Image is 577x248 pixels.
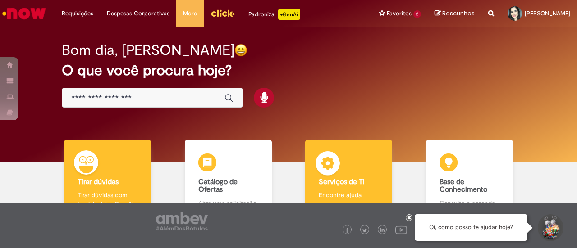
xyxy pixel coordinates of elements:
[248,9,300,20] div: Padroniza
[198,198,258,207] p: Abra uma solicitação
[62,63,515,78] h2: O que você procura hoje?
[362,228,367,233] img: logo_footer_twitter.png
[78,190,137,208] p: Tirar dúvidas com Lupi Assist e Gen Ai
[395,224,407,235] img: logo_footer_youtube.png
[435,9,475,18] a: Rascunhos
[168,140,289,218] a: Catálogo de Ofertas Abra uma solicitação
[413,10,421,18] span: 2
[278,9,300,20] p: +GenAi
[78,177,119,186] b: Tirar dúvidas
[234,44,247,57] img: happy-face.png
[525,9,570,17] span: [PERSON_NAME]
[62,9,93,18] span: Requisições
[345,228,349,233] img: logo_footer_facebook.png
[288,140,409,218] a: Serviços de TI Encontre ajuda
[183,9,197,18] span: More
[1,5,47,23] img: ServiceNow
[62,42,234,58] h2: Bom dia, [PERSON_NAME]
[319,190,379,199] p: Encontre ajuda
[440,177,487,194] b: Base de Conhecimento
[198,177,238,194] b: Catálogo de Ofertas
[536,214,563,241] button: Iniciar Conversa de Suporte
[380,228,385,233] img: logo_footer_linkedin.png
[440,198,499,207] p: Consulte e aprenda
[387,9,412,18] span: Favoritos
[107,9,169,18] span: Despesas Corporativas
[211,6,235,20] img: click_logo_yellow_360x200.png
[319,177,365,186] b: Serviços de TI
[415,214,527,241] div: Oi, como posso te ajudar hoje?
[47,140,168,218] a: Tirar dúvidas Tirar dúvidas com Lupi Assist e Gen Ai
[156,212,208,230] img: logo_footer_ambev_rotulo_gray.png
[409,140,530,218] a: Base de Conhecimento Consulte e aprenda
[442,9,475,18] span: Rascunhos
